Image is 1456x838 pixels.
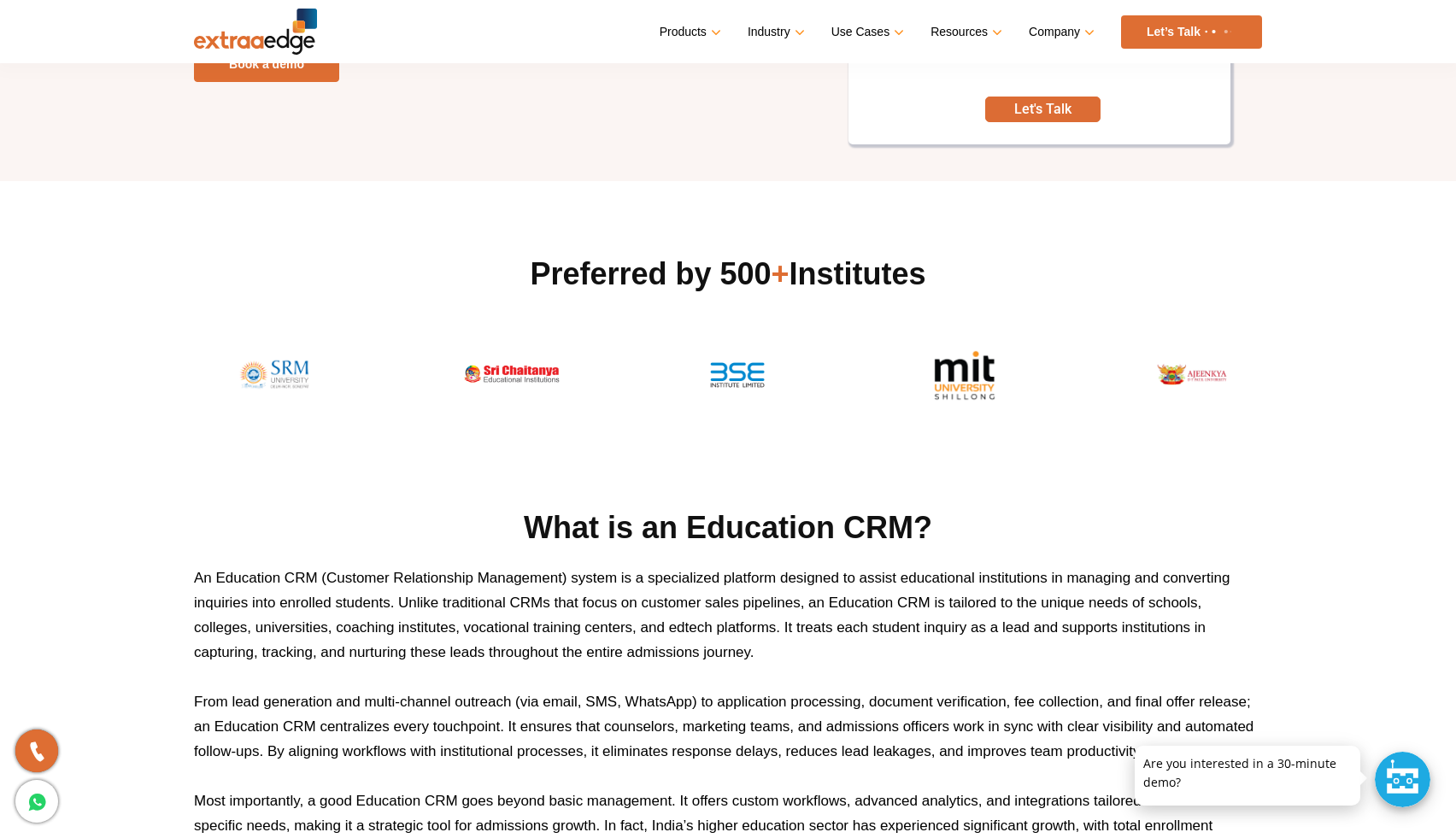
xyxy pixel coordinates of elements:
[748,20,801,44] a: Industry
[931,20,999,44] a: Resources
[194,689,1262,764] p: From lead generation and multi-channel outreach (via email, SMS, WhatsApp) to application process...
[194,507,1262,548] h2: What is an Education CRM?
[1121,15,1262,49] a: Let’s Talk
[772,256,790,291] span: +
[194,566,1262,665] p: An Education CRM (Customer Relationship Management) system is a specialized platform designed to ...
[831,20,901,44] a: Use Cases
[985,97,1100,122] button: SUBMIT
[194,254,1262,295] h2: Preferred by 500 Institutes
[1029,20,1091,44] a: Company
[194,46,339,82] a: Book a demo
[1375,752,1430,807] div: Chat
[660,20,718,44] a: Products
